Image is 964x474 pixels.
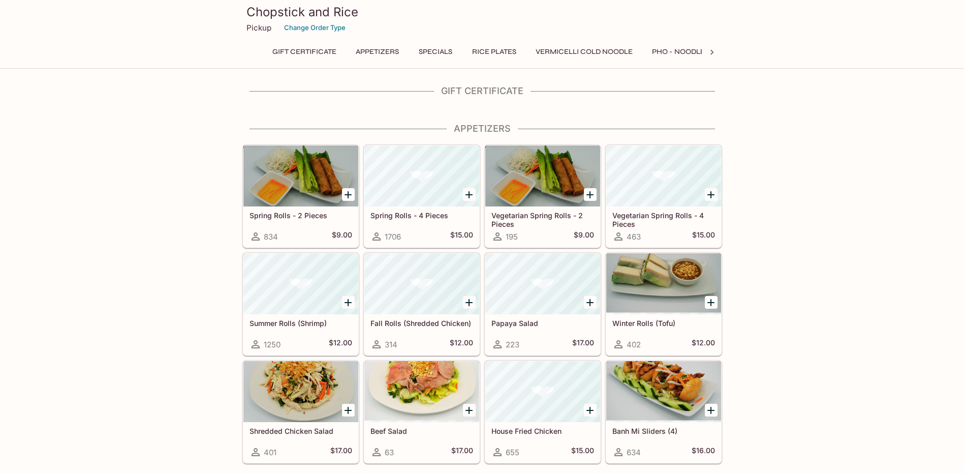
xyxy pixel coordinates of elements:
[329,338,352,350] h5: $12.00
[705,404,718,417] button: Add Banh Mi Sliders (4)
[385,448,394,457] span: 63
[246,4,718,20] h3: Chopstick and Rice
[627,448,641,457] span: 634
[627,232,641,242] span: 463
[364,145,480,248] a: Spring Rolls - 4 Pieces1706$15.00
[342,188,355,201] button: Add Spring Rolls - 2 Pieces
[264,232,278,242] span: 834
[692,446,715,458] h5: $16.00
[451,446,473,458] h5: $17.00
[705,188,718,201] button: Add Vegetarian Spring Rolls - 4 Pieces
[264,448,276,457] span: 401
[364,253,479,314] div: Fall Rolls (Shredded Chicken)
[342,404,355,417] button: Add Shredded Chicken Salad
[705,296,718,309] button: Add Winter Rolls (Tofu)
[364,145,479,206] div: Spring Rolls - 4 Pieces
[506,448,519,457] span: 655
[250,319,352,328] h5: Summer Rolls (Shrimp)
[612,211,715,228] h5: Vegetarian Spring Rolls - 4 Pieces
[243,253,359,355] a: Summer Rolls (Shrimp)1250$12.00
[646,45,732,59] button: Pho - Noodle Soup
[485,361,601,463] a: House Fried Chicken655$15.00
[612,319,715,328] h5: Winter Rolls (Tofu)
[342,296,355,309] button: Add Summer Rolls (Shrimp)
[413,45,458,59] button: Specials
[332,230,352,243] h5: $9.00
[463,404,476,417] button: Add Beef Salad
[485,253,600,314] div: Papaya Salad
[246,23,271,33] p: Pickup
[572,338,594,350] h5: $17.00
[385,232,401,242] span: 1706
[606,253,721,314] div: Winter Rolls (Tofu)
[485,253,601,355] a: Papaya Salad223$17.00
[350,45,405,59] button: Appetizers
[279,20,350,36] button: Change Order Type
[250,211,352,220] h5: Spring Rolls - 2 Pieces
[264,340,281,349] span: 1250
[243,253,358,314] div: Summer Rolls (Shrimp)
[450,230,473,243] h5: $15.00
[450,338,473,350] h5: $12.00
[491,427,594,435] h5: House Fried Chicken
[243,145,358,206] div: Spring Rolls - 2 Pieces
[491,211,594,228] h5: Vegetarian Spring Rolls - 2 Pieces
[370,427,473,435] h5: Beef Salad
[250,427,352,435] h5: Shredded Chicken Salad
[385,340,397,349] span: 314
[364,361,479,422] div: Beef Salad
[370,211,473,220] h5: Spring Rolls - 4 Pieces
[243,145,359,248] a: Spring Rolls - 2 Pieces834$9.00
[506,340,519,349] span: 223
[364,361,480,463] a: Beef Salad63$17.00
[242,123,722,134] h4: Appetizers
[243,361,359,463] a: Shredded Chicken Salad401$17.00
[574,230,594,243] h5: $9.00
[692,230,715,243] h5: $15.00
[627,340,641,349] span: 402
[612,427,715,435] h5: Banh Mi Sliders (4)
[506,232,518,242] span: 195
[530,45,638,59] button: Vermicelli Cold Noodle
[485,361,600,422] div: House Fried Chicken
[267,45,342,59] button: Gift Certificate
[330,446,352,458] h5: $17.00
[584,188,597,201] button: Add Vegetarian Spring Rolls - 2 Pieces
[692,338,715,350] h5: $12.00
[364,253,480,355] a: Fall Rolls (Shredded Chicken)314$12.00
[606,361,722,463] a: Banh Mi Sliders (4)634$16.00
[606,361,721,422] div: Banh Mi Sliders (4)
[242,85,722,97] h4: Gift Certificate
[485,145,600,206] div: Vegetarian Spring Rolls - 2 Pieces
[571,446,594,458] h5: $15.00
[467,45,522,59] button: Rice Plates
[606,145,721,206] div: Vegetarian Spring Rolls - 4 Pieces
[243,361,358,422] div: Shredded Chicken Salad
[491,319,594,328] h5: Papaya Salad
[463,188,476,201] button: Add Spring Rolls - 4 Pieces
[584,404,597,417] button: Add House Fried Chicken
[485,145,601,248] a: Vegetarian Spring Rolls - 2 Pieces195$9.00
[463,296,476,309] button: Add Fall Rolls (Shredded Chicken)
[584,296,597,309] button: Add Papaya Salad
[370,319,473,328] h5: Fall Rolls (Shredded Chicken)
[606,253,722,355] a: Winter Rolls (Tofu)402$12.00
[606,145,722,248] a: Vegetarian Spring Rolls - 4 Pieces463$15.00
